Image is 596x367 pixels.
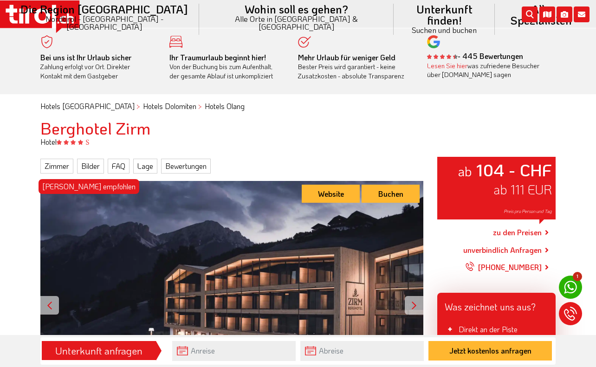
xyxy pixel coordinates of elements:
[33,137,563,147] div: Hotel
[133,159,157,174] a: Lage
[445,324,548,335] li: Direkt an der Piste
[40,159,73,174] a: Zimmer
[39,179,139,194] div: [PERSON_NAME] empfohlen
[493,221,542,245] a: zu den Preisen
[20,15,188,31] small: Nordtirol - [GEOGRAPHIC_DATA] - [GEOGRAPHIC_DATA]
[557,6,572,22] i: Fotogalerie
[302,185,360,203] a: Website
[437,293,556,317] div: Was zeichnet uns aus?
[427,61,542,79] div: was zufriedene Besucher über [DOMAIN_NAME] sagen
[172,341,296,361] input: Anreise
[362,185,420,203] a: Buchen
[40,119,556,137] h1: Berghotel Zirm
[428,341,552,361] button: Jetzt kostenlos anfragen
[463,245,542,256] a: unverbindlich Anfragen
[465,256,542,279] a: [PHONE_NUMBER]
[539,6,555,22] i: Karte öffnen
[210,15,382,31] small: Alle Orte in [GEOGRAPHIC_DATA] & [GEOGRAPHIC_DATA]
[427,51,523,61] b: - 445 Bewertungen
[298,52,395,62] b: Mehr Urlaub für weniger Geld
[169,53,285,81] div: Von der Buchung bis zum Aufenthalt, der gesamte Ablauf ist unkompliziert
[143,101,196,111] a: Hotels Dolomiten
[40,52,131,62] b: Bei uns ist Ihr Urlaub sicher
[169,52,266,62] b: Ihr Traumurlaub beginnt hier!
[504,208,552,214] span: Preis pro Person und Tag
[427,61,467,70] a: Lesen Sie hier
[108,159,130,174] a: FAQ
[300,341,424,361] input: Abreise
[493,181,552,198] span: ab 111 EUR
[40,101,135,111] a: Hotels [GEOGRAPHIC_DATA]
[574,6,590,22] i: Kontakt
[40,53,155,81] div: Zahlung erfolgt vor Ort. Direkter Kontakt mit dem Gastgeber
[559,276,582,299] a: 1
[77,159,104,174] a: Bilder
[298,53,413,81] div: Bester Preis wird garantiert - keine Zusatzkosten - absolute Transparenz
[205,101,245,111] a: Hotels Olang
[476,159,552,180] strong: 104 - CHF
[458,162,472,180] small: ab
[45,343,153,359] div: Unterkunft anfragen
[573,272,582,281] span: 1
[161,159,211,174] a: Bewertungen
[405,26,484,34] small: Suchen und buchen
